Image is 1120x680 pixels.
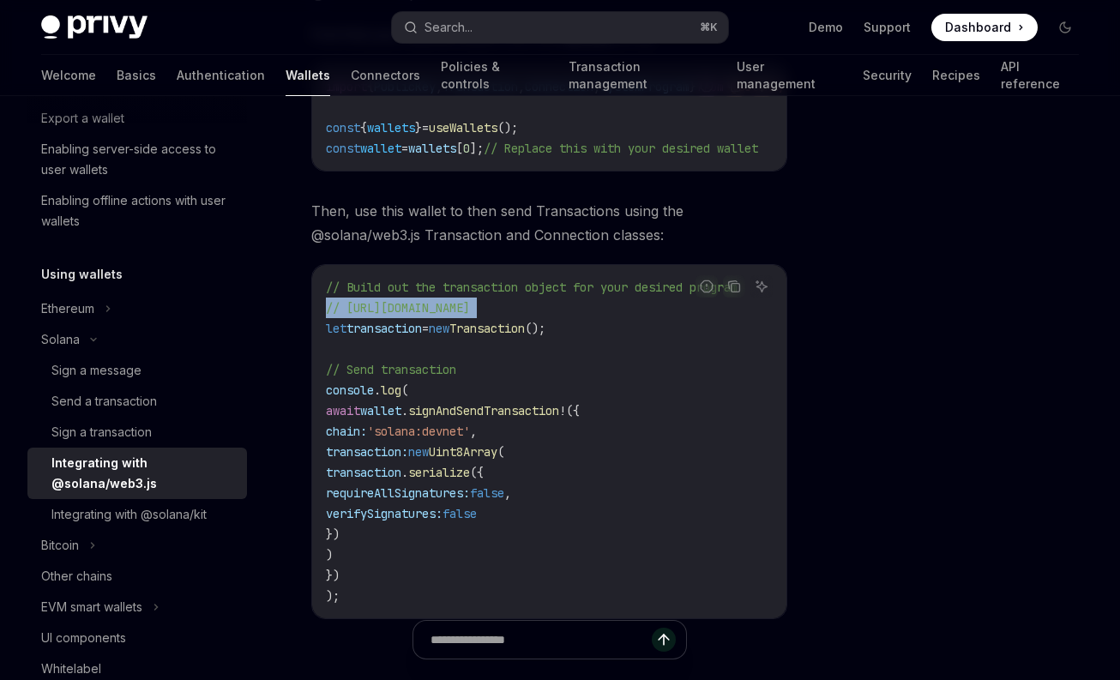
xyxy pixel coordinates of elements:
div: Whitelabel [41,659,101,679]
a: Send a transaction [27,386,247,417]
span: // [URL][DOMAIN_NAME] [326,300,470,316]
span: false [470,485,504,501]
span: const [326,141,360,156]
span: ({ [470,465,484,480]
a: Welcome [41,55,96,96]
div: Integrating with @solana/kit [51,504,207,525]
img: dark logo [41,15,148,39]
span: wallets [408,141,456,156]
span: serialize [408,465,470,480]
span: ({ [566,403,580,418]
a: Dashboard [931,14,1038,41]
span: . [401,465,408,480]
a: Transaction management [569,55,717,96]
a: Authentication [177,55,265,96]
span: useWallets [429,120,497,135]
a: API reference [1001,55,1079,96]
span: ]; [470,141,484,156]
a: Enabling offline actions with user wallets [27,185,247,237]
span: ) [326,547,333,563]
span: ); [326,588,340,604]
div: EVM smart wallets [41,597,142,617]
span: Dashboard [945,19,1011,36]
button: Ask AI [750,275,773,298]
span: (); [525,321,545,336]
div: UI components [41,628,126,648]
span: const [326,120,360,135]
button: Copy the contents from the code block [723,275,745,298]
span: let [326,321,346,336]
span: = [401,141,408,156]
div: Solana [41,329,80,350]
div: Enabling server-side access to user wallets [41,139,237,180]
a: Support [864,19,911,36]
a: Security [863,55,912,96]
span: { [360,120,367,135]
a: User management [737,55,842,96]
span: console [326,382,374,398]
span: new [408,444,429,460]
span: // Replace this with your desired wallet [484,141,758,156]
div: Search... [425,17,473,38]
button: Send message [652,628,676,652]
span: } [415,120,422,135]
span: // Send transaction [326,362,456,377]
button: Search...⌘K [392,12,729,43]
span: new [429,321,449,336]
h5: Using wallets [41,264,123,285]
span: wallets [367,120,415,135]
span: Uint8Array [429,444,497,460]
div: Ethereum [41,298,94,319]
div: Other chains [41,566,112,587]
div: Sign a transaction [51,422,152,442]
button: Toggle dark mode [1051,14,1079,41]
span: Transaction [449,321,525,336]
span: transaction: [326,444,408,460]
a: Enabling server-side access to user wallets [27,134,247,185]
span: signAndSendTransaction [408,403,559,418]
div: Enabling offline actions with user wallets [41,190,237,232]
a: Wallets [286,55,330,96]
a: Sign a message [27,355,247,386]
span: ⌘ K [700,21,718,34]
a: Recipes [932,55,980,96]
a: UI components [27,623,247,653]
a: Connectors [351,55,420,96]
span: [ [456,141,463,156]
div: Integrating with @solana/web3.js [51,453,237,494]
div: Bitcoin [41,535,79,556]
span: // Build out the transaction object for your desired program [326,280,738,295]
a: Basics [117,55,156,96]
span: ( [401,382,408,398]
span: = [422,120,429,135]
a: Policies & controls [441,55,548,96]
a: Demo [809,19,843,36]
span: requireAllSignatures: [326,485,470,501]
a: Integrating with @solana/web3.js [27,448,247,499]
span: , [504,485,511,501]
span: transaction [346,321,422,336]
span: chain: [326,424,367,439]
span: Then, use this wallet to then send Transactions using the @solana/web3.js Transaction and Connect... [311,199,787,247]
span: ! [559,403,566,418]
span: log [381,382,401,398]
span: }) [326,568,340,583]
a: Integrating with @solana/kit [27,499,247,530]
span: false [443,506,477,521]
span: verifySignatures: [326,506,443,521]
span: wallet [360,141,401,156]
span: . [401,403,408,418]
a: Other chains [27,561,247,592]
span: = [422,321,429,336]
button: Report incorrect code [695,275,718,298]
span: , [470,424,477,439]
span: }) [326,527,340,542]
span: transaction [326,465,401,480]
span: . [374,382,381,398]
span: wallet [360,403,401,418]
a: Sign a transaction [27,417,247,448]
div: Send a transaction [51,391,157,412]
span: await [326,403,360,418]
span: ( [497,444,504,460]
div: Sign a message [51,360,142,381]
